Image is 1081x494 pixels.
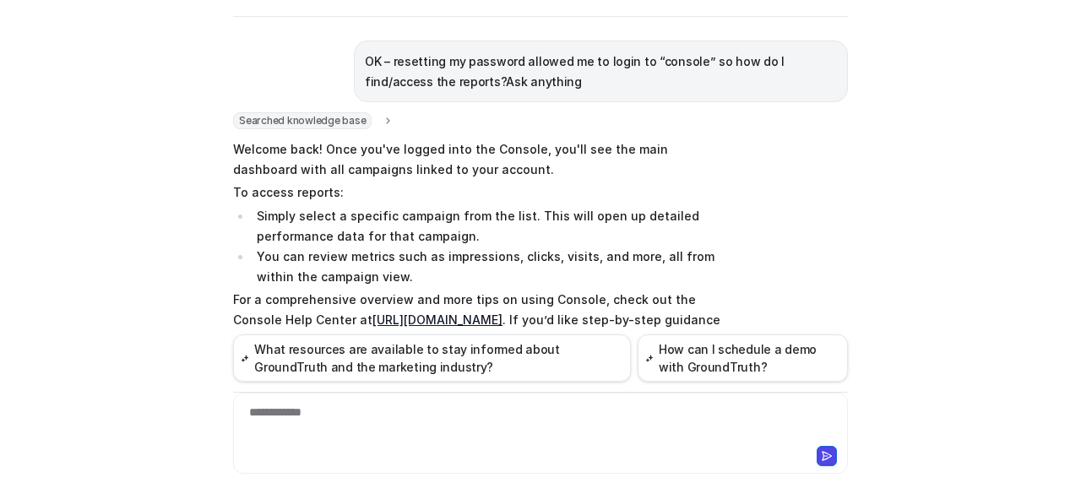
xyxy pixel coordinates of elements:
[252,247,727,287] li: You can review metrics such as impressions, clicks, visits, and more, all from within the campaig...
[233,334,631,382] button: What resources are available to stay informed about GroundTruth and the marketing industry?
[638,334,848,382] button: How can I schedule a demo with GroundTruth?
[233,290,727,371] p: For a comprehensive overview and more tips on using Console, check out the Console Help Center at...
[365,52,837,92] p: OK – resetting my password allowed me to login to “console” so how do I find/access the reports?A...
[233,112,372,129] span: Searched knowledge base
[252,206,727,247] li: Simply select a specific campaign from the list. This will open up detailed performance data for ...
[233,139,727,180] p: Welcome back! Once you've logged into the Console, you'll see the main dashboard with all campaig...
[233,182,727,203] p: To access reports:
[372,312,502,327] a: [URL][DOMAIN_NAME]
